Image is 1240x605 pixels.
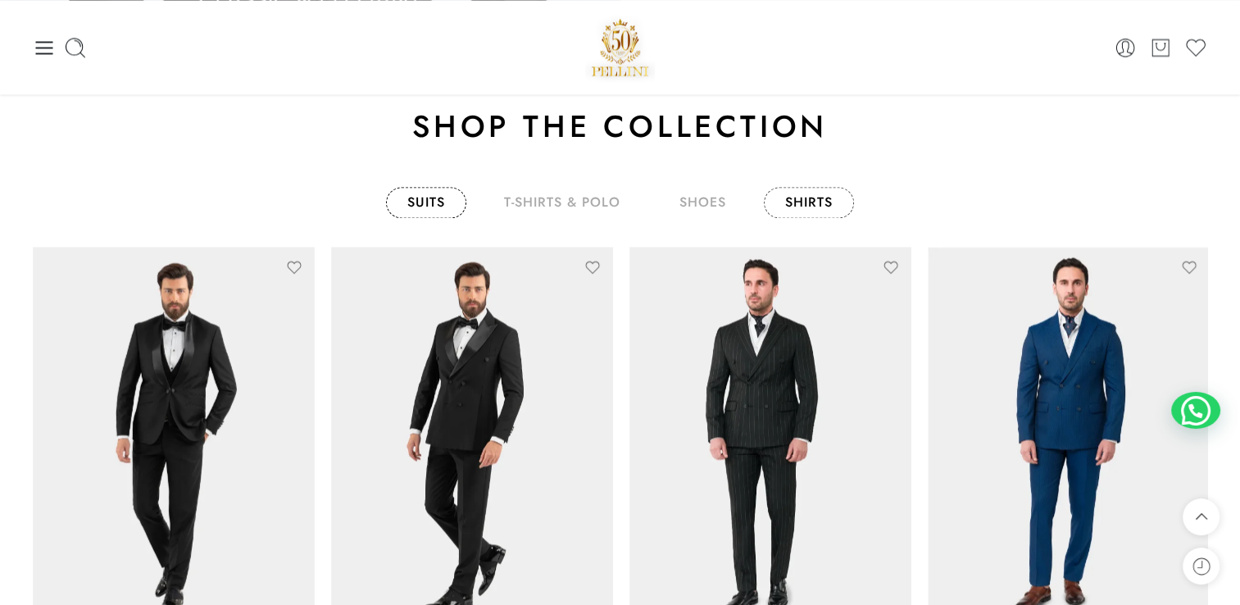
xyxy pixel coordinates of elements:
[386,187,466,218] a: Suits
[1184,36,1207,59] a: Wishlist
[658,187,747,218] a: shoes
[483,187,642,218] a: T-Shirts & Polo
[33,107,1207,146] h2: Shop the collection
[585,12,656,82] a: Pellini -
[764,187,854,218] a: shirts
[1149,36,1172,59] a: Cart
[585,12,656,82] img: Pellini
[1114,36,1137,59] a: Login / Register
